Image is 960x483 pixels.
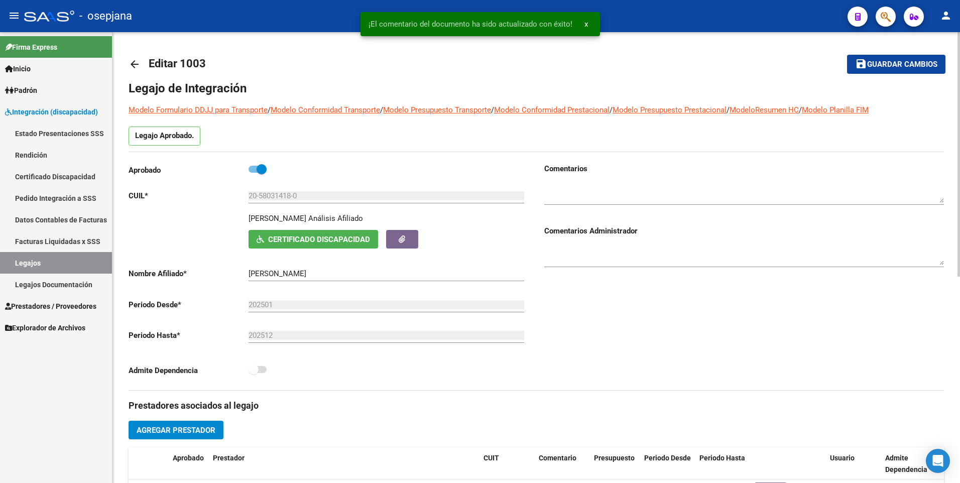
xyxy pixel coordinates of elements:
[544,163,944,174] h3: Comentarios
[129,190,249,201] p: CUIL
[926,449,950,473] div: Open Intercom Messenger
[594,454,635,462] span: Presupuesto
[8,10,20,22] mat-icon: menu
[5,42,57,53] span: Firma Express
[535,447,590,480] datatable-header-cell: Comentario
[129,58,141,70] mat-icon: arrow_back
[544,225,944,236] h3: Comentarios Administrador
[271,105,380,114] a: Modelo Conformidad Transporte
[129,105,268,114] a: Modelo Formulario DDJJ para Transporte
[308,213,363,224] div: Análisis Afiliado
[855,58,867,70] mat-icon: save
[5,63,31,74] span: Inicio
[79,5,132,27] span: - osepjana
[5,322,85,333] span: Explorador de Archivos
[213,454,245,462] span: Prestador
[129,127,200,146] p: Legajo Aprobado.
[173,454,204,462] span: Aprobado
[576,15,596,33] button: x
[881,447,936,480] datatable-header-cell: Admite Dependencia
[590,447,640,480] datatable-header-cell: Presupuesto
[129,421,223,439] button: Agregar Prestador
[383,105,491,114] a: Modelo Presupuesto Transporte
[249,230,378,249] button: Certificado Discapacidad
[129,80,944,96] h1: Legajo de Integración
[830,454,855,462] span: Usuario
[137,426,215,435] span: Agregar Prestador
[129,165,249,176] p: Aprobado
[940,10,952,22] mat-icon: person
[249,213,306,224] p: [PERSON_NAME]
[802,105,869,114] a: Modelo Planilla FIM
[5,301,96,312] span: Prestadores / Proveedores
[867,60,937,69] span: Guardar cambios
[209,447,479,480] datatable-header-cell: Prestador
[730,105,799,114] a: ModeloResumen HC
[129,330,249,341] p: Periodo Hasta
[169,447,209,480] datatable-header-cell: Aprobado
[695,447,751,480] datatable-header-cell: Periodo Hasta
[885,454,927,473] span: Admite Dependencia
[699,454,745,462] span: Periodo Hasta
[539,454,576,462] span: Comentario
[847,55,945,73] button: Guardar cambios
[268,235,370,244] span: Certificado Discapacidad
[5,85,37,96] span: Padrón
[369,19,572,29] span: ¡El comentario del documento ha sido actualizado con éxito!
[494,105,610,114] a: Modelo Conformidad Prestacional
[129,399,944,413] h3: Prestadores asociados al legajo
[129,299,249,310] p: Periodo Desde
[484,454,499,462] span: CUIT
[826,447,881,480] datatable-header-cell: Usuario
[129,268,249,279] p: Nombre Afiliado
[129,365,249,376] p: Admite Dependencia
[584,20,588,29] span: x
[479,447,535,480] datatable-header-cell: CUIT
[640,447,695,480] datatable-header-cell: Periodo Desde
[644,454,691,462] span: Periodo Desde
[5,106,98,117] span: Integración (discapacidad)
[149,57,206,70] span: Editar 1003
[613,105,727,114] a: Modelo Presupuesto Prestacional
